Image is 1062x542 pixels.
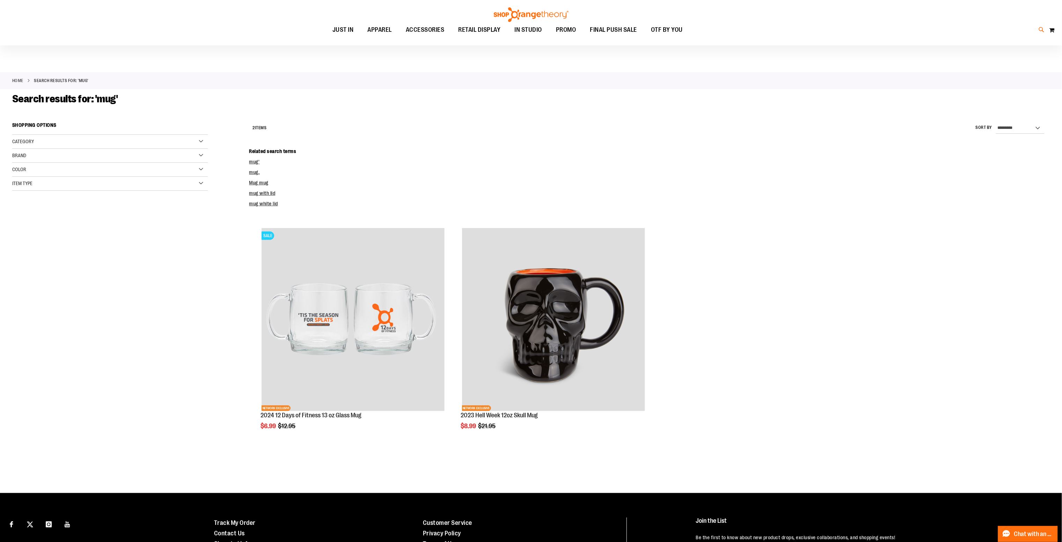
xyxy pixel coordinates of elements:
[214,530,245,537] a: Contact Us
[478,423,497,430] span: $21.95
[368,22,392,38] span: APPAREL
[590,22,637,38] span: FINAL PUSH SALE
[12,181,32,186] span: Item Type
[461,412,538,419] a: 2023 Hell Week 12oz Skull Mug
[34,78,89,84] strong: Search results for: 'mug'
[43,518,55,530] a: Visit our Instagram page
[249,148,1050,155] dt: Related search terms
[12,78,23,84] a: Home
[257,225,449,447] div: product
[332,22,354,38] span: JUST IN
[249,190,275,196] a: mug with lid
[644,22,690,38] a: OTF BY YOU
[556,22,576,38] span: PROMO
[249,180,269,185] a: Mug mug
[361,22,399,38] a: APPAREL
[61,518,74,530] a: Visit our Youtube page
[462,405,491,411] span: NETWORK EXCLUSIVE
[262,232,274,240] span: SALE
[457,225,649,447] div: product
[461,228,646,412] a: Product image for Hell Week 12oz Skull MugNETWORK EXCLUSIVE
[262,405,291,411] span: NETWORK EXCLUSIVE
[278,423,296,430] span: $12.95
[998,526,1058,542] button: Chat with an Expert
[549,22,583,38] a: PROMO
[423,519,472,526] a: Customer Service
[493,7,570,22] img: Shop Orangetheory
[423,530,461,537] a: Privacy Policy
[976,125,993,131] label: Sort By
[5,518,17,530] a: Visit our Facebook page
[583,22,644,38] a: FINAL PUSH SALE
[214,519,256,526] a: Track My Order
[399,22,452,38] a: ACCESSORIES
[651,22,683,38] span: OTF BY YOU
[261,228,446,412] a: Main image of 2024 12 Days of Fitness 13 oz Glass MugSALENETWORK EXCLUSIVE
[249,201,278,206] a: mug white lid
[696,518,1040,530] h4: Join the List
[27,521,33,528] img: Twitter
[252,123,266,133] h2: Items
[696,534,1040,541] p: Be the first to know about new product drops, exclusive collaborations, and shopping events!
[262,228,445,411] img: Main image of 2024 12 Days of Fitness 13 oz Glass Mug
[12,119,208,135] strong: Shopping Options
[261,423,277,430] span: $6.99
[12,93,118,105] span: Search results for: 'mug'
[12,139,34,144] span: Category
[508,22,549,38] a: IN STUDIO
[249,169,259,175] a: mug.
[261,412,361,419] a: 2024 12 Days of Fitness 13 oz Glass Mug
[462,228,645,411] img: Product image for Hell Week 12oz Skull Mug
[325,22,361,38] a: JUST IN
[1014,531,1054,537] span: Chat with an Expert
[452,22,508,38] a: RETAIL DISPLAY
[12,153,26,158] span: Brand
[12,167,26,172] span: Color
[515,22,542,38] span: IN STUDIO
[459,22,501,38] span: RETAIL DISPLAY
[406,22,445,38] span: ACCESSORIES
[461,423,477,430] span: $8.99
[24,518,36,530] a: Visit our X page
[249,159,259,164] a: mug'
[252,125,255,130] span: 2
